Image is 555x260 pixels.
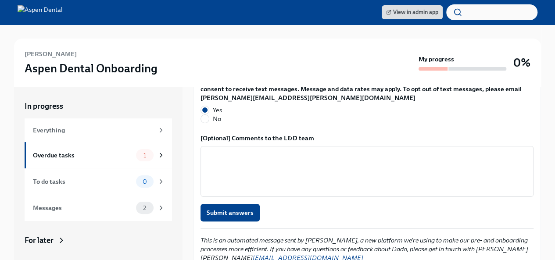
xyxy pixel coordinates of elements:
strong: My progress [419,55,454,64]
label: [Optional] Comments to the L&D team [201,134,534,142]
span: 1 [138,152,151,159]
a: In progress [25,101,172,111]
button: Submit answers [201,204,260,221]
span: 2 [138,205,151,211]
div: Everything [33,125,154,135]
span: No [213,114,221,123]
div: To do tasks [33,177,132,186]
div: Messages [33,203,132,213]
span: Yes [213,106,222,114]
span: 0 [137,178,152,185]
a: Overdue tasks1 [25,142,172,168]
img: Aspen Dental [18,5,63,19]
h3: 0% [513,55,530,71]
a: For later [25,235,172,246]
a: Messages2 [25,195,172,221]
a: View in admin app [382,5,443,19]
a: Everything [25,118,172,142]
a: To do tasks0 [25,168,172,195]
div: Overdue tasks [33,150,132,160]
h6: [PERSON_NAME] [25,49,77,59]
span: Submit answers [207,208,254,217]
span: View in admin app [386,8,438,17]
div: For later [25,235,54,246]
h3: Aspen Dental Onboarding [25,61,158,76]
